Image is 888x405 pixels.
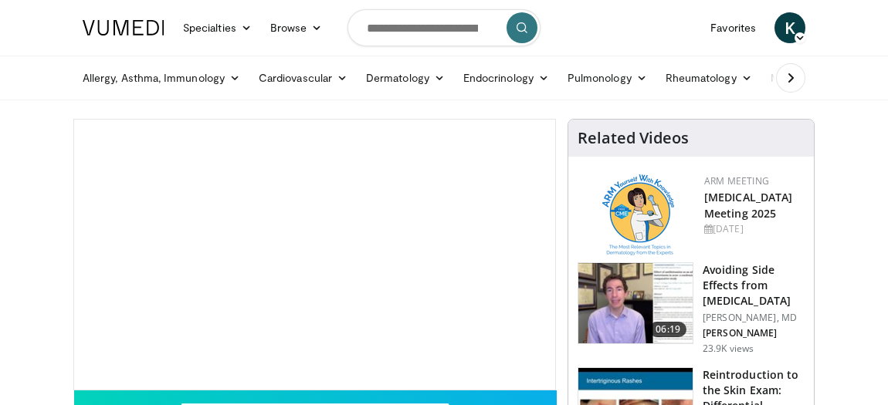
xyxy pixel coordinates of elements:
[704,222,802,236] div: [DATE]
[704,190,792,221] a: [MEDICAL_DATA] Meeting 2025
[703,327,805,339] p: [PERSON_NAME]
[83,20,164,35] img: VuMedi Logo
[578,129,689,147] h4: Related Videos
[703,262,805,309] h3: Avoiding Side Effects from [MEDICAL_DATA]
[701,12,765,43] a: Favorites
[261,12,332,43] a: Browse
[703,312,805,324] p: [PERSON_NAME], MD
[578,263,693,343] img: 6f9900f7-f6e7-4fd7-bcbb-2a1dc7b7d476.150x105_q85_crop-smart_upscale.jpg
[704,174,769,187] a: ARM Meeting
[656,62,761,93] a: Rheumatology
[174,12,261,43] a: Specialties
[347,9,541,46] input: Search topics, interventions
[73,62,249,93] a: Allergy, Asthma, Immunology
[774,12,805,43] a: K
[703,343,754,355] p: 23.9K views
[74,120,555,390] video-js: Video Player
[357,62,454,93] a: Dermatology
[454,62,558,93] a: Endocrinology
[249,62,357,93] a: Cardiovascular
[649,322,686,337] span: 06:19
[602,174,674,255] img: 89a28c6a-718a-466f-b4d1-7c1f06d8483b.png.150x105_q85_autocrop_double_scale_upscale_version-0.2.png
[578,262,805,355] a: 06:19 Avoiding Side Effects from [MEDICAL_DATA] [PERSON_NAME], MD [PERSON_NAME] 23.9K views
[558,62,656,93] a: Pulmonology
